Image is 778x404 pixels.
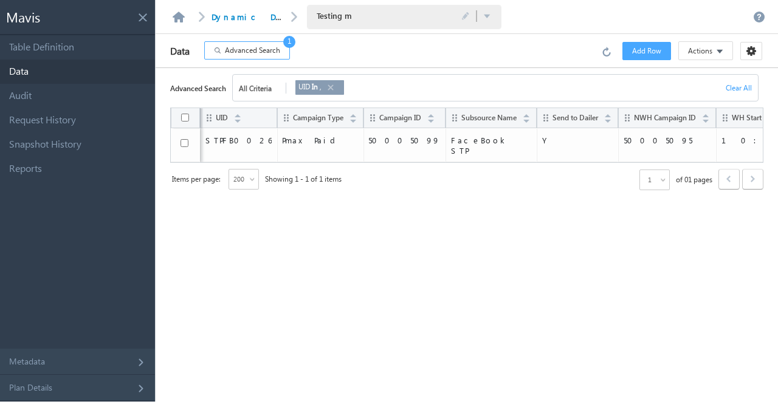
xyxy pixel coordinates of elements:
[298,81,322,94] div: UID ,
[295,80,344,95] div: UID In ,
[282,135,357,145] span: Pmax Paid
[726,83,758,93] a: Clear
[640,174,659,185] span: 1
[678,41,733,60] button: Actions
[602,46,615,56] a: Refresh Table
[212,11,284,23] div: Dynamic Disposition
[310,82,320,91] span: In
[229,174,248,185] span: 200
[688,46,712,56] span: Actions
[451,135,531,156] span: FaceBook STP
[265,172,342,186] span: Showing 1 - 1 of 1 items
[216,112,241,120] a: UID
[212,12,343,22] a: Dynamic Disposition
[205,135,272,145] span: STPFB0026
[170,173,222,185] span: Items per page:
[170,82,226,94] strong: Advanced Search
[542,135,613,145] span: Y
[283,36,295,48] span: 1
[461,112,530,120] a: Subsource Name
[624,135,711,145] span: 50005095
[368,135,440,145] span: 50005099
[634,112,709,120] a: NWH Campaign ID
[317,10,438,21] span: Testing m
[156,36,204,66] label: Data
[483,11,492,22] button: Click to switch tables
[293,112,357,120] a: Campaign Type
[632,46,661,56] span: Add Row
[753,11,765,23] a: Help documentation for this page.
[379,112,435,120] a: Campaign ID
[204,41,290,60] button: Advanced Search1
[676,173,712,187] span: of 01 pages
[553,112,611,120] a: Send to Dailer
[225,45,280,56] span: Advanced Search
[233,83,286,94] strong: All Criteria
[622,42,671,60] button: Add Row
[461,12,470,21] span: Click to Edit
